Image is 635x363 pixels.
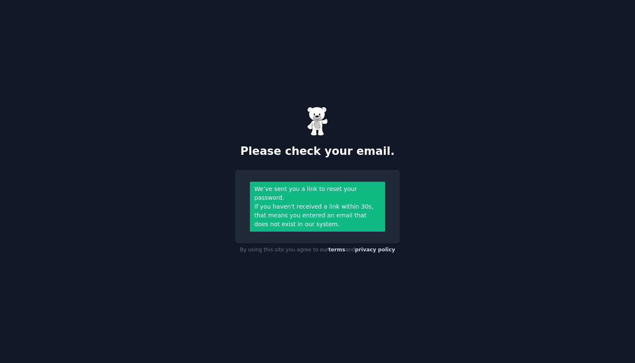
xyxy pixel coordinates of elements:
div: We’ve sent you a link to reset your password. [255,185,381,202]
a: terms [328,247,345,253]
img: Gummy Bear [307,107,328,136]
a: privacy policy [355,247,395,253]
div: If you haven't received a link within 30s, that means you entered an email that does not exist in... [255,202,381,229]
h2: Please check your email. [235,145,400,158]
div: By using this site you agree to our and [235,243,400,257]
